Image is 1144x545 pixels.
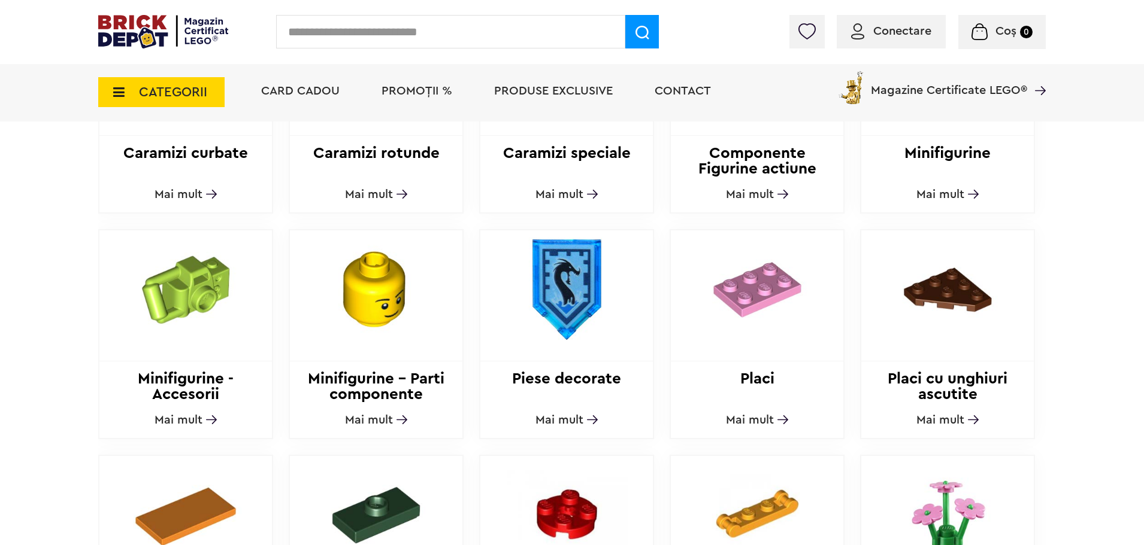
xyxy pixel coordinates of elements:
[1020,26,1033,38] small: 0
[155,414,217,426] a: Mai mult
[916,188,964,200] span: Mai mult
[155,414,202,426] span: Mai mult
[916,414,964,426] span: Mai mult
[995,25,1016,37] span: Coș
[873,25,931,37] span: Conectare
[861,145,1034,176] h2: Minifigurine
[1027,69,1046,81] a: Magazine Certificate LEGO®
[655,85,711,97] a: Contact
[345,188,393,200] span: Mai mult
[345,188,407,200] a: Mai mult
[535,188,583,200] span: Mai mult
[99,371,272,402] h2: Minifigurine - Accesorii
[726,188,788,200] a: Mai mult
[535,188,598,200] a: Mai mult
[290,145,462,176] h2: Caramizi rotunde
[726,414,788,426] a: Mai mult
[916,188,979,200] a: Mai mult
[861,371,1034,402] h2: Placi cu unghiuri ascutite
[345,414,407,426] a: Mai mult
[382,85,452,97] a: PROMOȚII %
[139,86,207,99] span: CATEGORII
[726,188,774,200] span: Mai mult
[480,145,653,176] h2: Caramizi speciale
[916,414,979,426] a: Mai mult
[671,371,843,402] h2: Placi
[261,85,340,97] a: Card Cadou
[671,145,843,176] h2: Componente Figurine actiune
[851,25,931,37] a: Conectare
[155,188,202,200] span: Mai mult
[726,414,774,426] span: Mai mult
[494,85,613,97] a: Produse exclusive
[871,69,1027,96] span: Magazine Certificate LEGO®
[535,414,583,426] span: Mai mult
[155,188,217,200] a: Mai mult
[345,414,393,426] span: Mai mult
[290,371,462,402] h2: Minifigurine - Parti componente
[99,145,272,176] h2: Caramizi curbate
[480,371,653,402] h2: Piese decorate
[535,414,598,426] a: Mai mult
